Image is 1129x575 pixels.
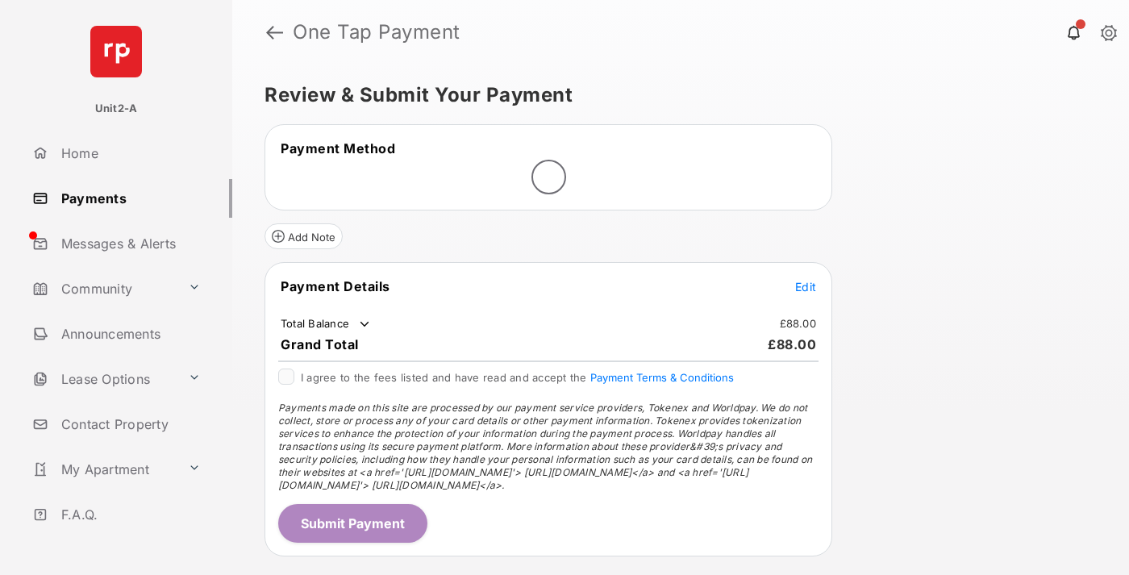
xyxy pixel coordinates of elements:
[768,336,816,352] span: £88.00
[278,402,812,491] span: Payments made on this site are processed by our payment service providers, Tokenex and Worldpay. ...
[278,504,427,543] button: Submit Payment
[26,405,232,444] a: Contact Property
[281,140,395,156] span: Payment Method
[590,371,734,384] button: I agree to the fees listed and have read and accept the
[26,179,232,218] a: Payments
[26,360,181,398] a: Lease Options
[293,23,460,42] strong: One Tap Payment
[281,278,390,294] span: Payment Details
[95,101,138,117] p: Unit2-A
[795,278,816,294] button: Edit
[26,269,181,308] a: Community
[301,371,734,384] span: I agree to the fees listed and have read and accept the
[280,316,373,332] td: Total Balance
[26,315,232,353] a: Announcements
[26,134,232,173] a: Home
[281,336,359,352] span: Grand Total
[779,316,818,331] td: £88.00
[265,85,1084,105] h5: Review & Submit Your Payment
[26,450,181,489] a: My Apartment
[90,26,142,77] img: svg+xml;base64,PHN2ZyB4bWxucz0iaHR0cDovL3d3dy53My5vcmcvMjAwMC9zdmciIHdpZHRoPSI2NCIgaGVpZ2h0PSI2NC...
[26,224,232,263] a: Messages & Alerts
[795,280,816,294] span: Edit
[26,495,232,534] a: F.A.Q.
[265,223,343,249] button: Add Note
